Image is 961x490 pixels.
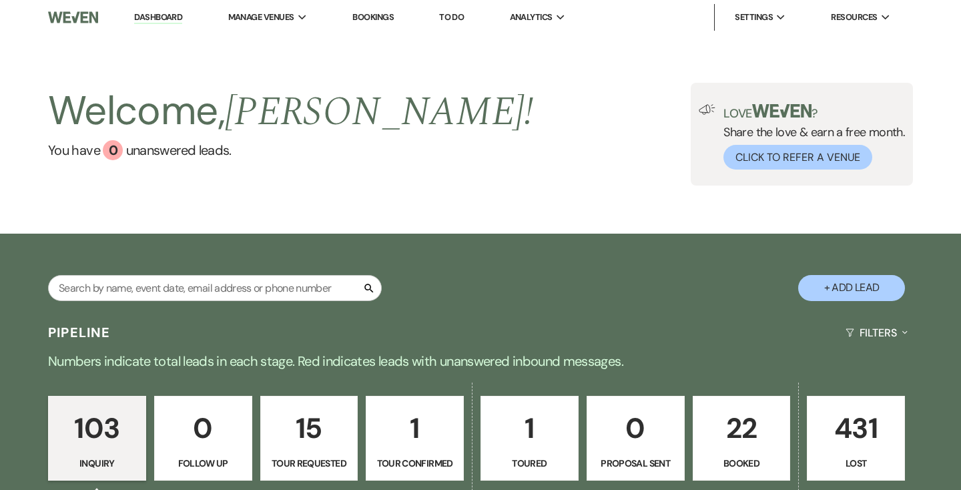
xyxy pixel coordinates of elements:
[48,323,111,342] h3: Pipeline
[57,406,137,451] p: 103
[510,11,553,24] span: Analytics
[48,275,382,301] input: Search by name, event date, email address or phone number
[480,396,579,481] a: 1Toured
[798,275,905,301] button: + Add Lead
[595,456,676,471] p: Proposal Sent
[715,104,905,170] div: Share the love & earn a free month.
[735,11,773,24] span: Settings
[48,140,533,160] a: You have 0 unanswered leads.
[807,396,905,481] a: 431Lost
[260,396,358,481] a: 15Tour Requested
[48,3,98,31] img: Weven Logo
[816,456,896,471] p: Lost
[134,11,182,24] a: Dashboard
[752,104,812,117] img: weven-logo-green.svg
[816,406,896,451] p: 431
[699,104,715,115] img: loud-speaker-illustration.svg
[48,83,533,140] h2: Welcome,
[489,456,570,471] p: Toured
[374,456,455,471] p: Tour Confirmed
[723,104,905,119] p: Love ?
[595,406,676,451] p: 0
[269,406,350,451] p: 15
[225,81,533,143] span: [PERSON_NAME] !
[154,396,252,481] a: 0Follow Up
[228,11,294,24] span: Manage Venues
[701,456,782,471] p: Booked
[163,406,244,451] p: 0
[269,456,350,471] p: Tour Requested
[57,456,137,471] p: Inquiry
[831,11,877,24] span: Resources
[103,140,123,160] div: 0
[163,456,244,471] p: Follow Up
[439,11,464,23] a: To Do
[352,11,394,23] a: Bookings
[701,406,782,451] p: 22
[366,396,464,481] a: 1Tour Confirmed
[840,315,913,350] button: Filters
[48,396,146,481] a: 103Inquiry
[587,396,685,481] a: 0Proposal Sent
[723,145,872,170] button: Click to Refer a Venue
[693,396,791,481] a: 22Booked
[489,406,570,451] p: 1
[374,406,455,451] p: 1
